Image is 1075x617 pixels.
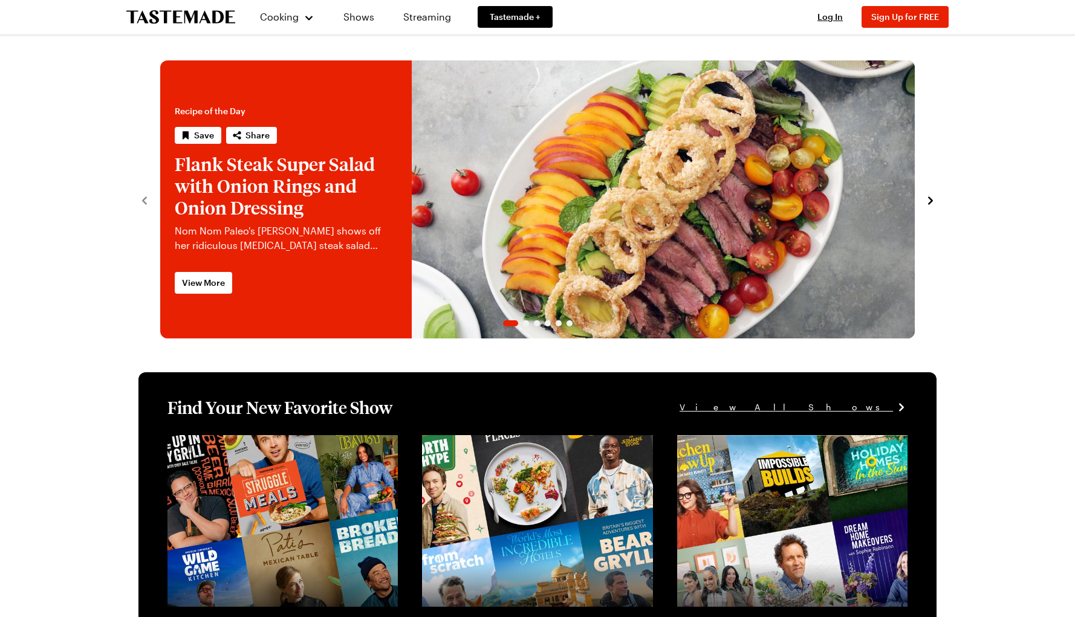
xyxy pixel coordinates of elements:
span: Go to slide 2 [523,320,529,326]
button: navigate to next item [924,192,937,207]
span: Share [245,129,270,141]
button: Save recipe [175,127,221,144]
span: View All Shows [680,401,893,414]
button: Cooking [259,2,314,31]
span: Go to slide 5 [556,320,562,326]
span: Go to slide 3 [534,320,540,326]
a: To Tastemade Home Page [126,10,235,24]
span: Sign Up for FREE [871,11,939,22]
h1: Find Your New Favorite Show [167,396,392,418]
span: Tastemade + [490,11,541,23]
button: Sign Up for FREE [862,6,949,28]
div: 1 / 6 [160,60,915,338]
span: Go to slide 6 [567,320,573,326]
button: Share [226,127,277,144]
button: Log In [806,11,854,23]
button: navigate to previous item [138,192,151,207]
a: Tastemade + [478,6,553,28]
span: Save [194,129,214,141]
span: View More [182,277,225,289]
span: Cooking [260,11,299,22]
a: View More [175,272,232,294]
a: View full content for [object Object] [167,436,333,448]
span: Go to slide 4 [545,320,551,326]
span: Go to slide 1 [503,320,518,326]
a: View full content for [object Object] [677,436,842,448]
a: View All Shows [680,401,908,414]
span: Log In [817,11,843,22]
a: View full content for [object Object] [422,436,587,448]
